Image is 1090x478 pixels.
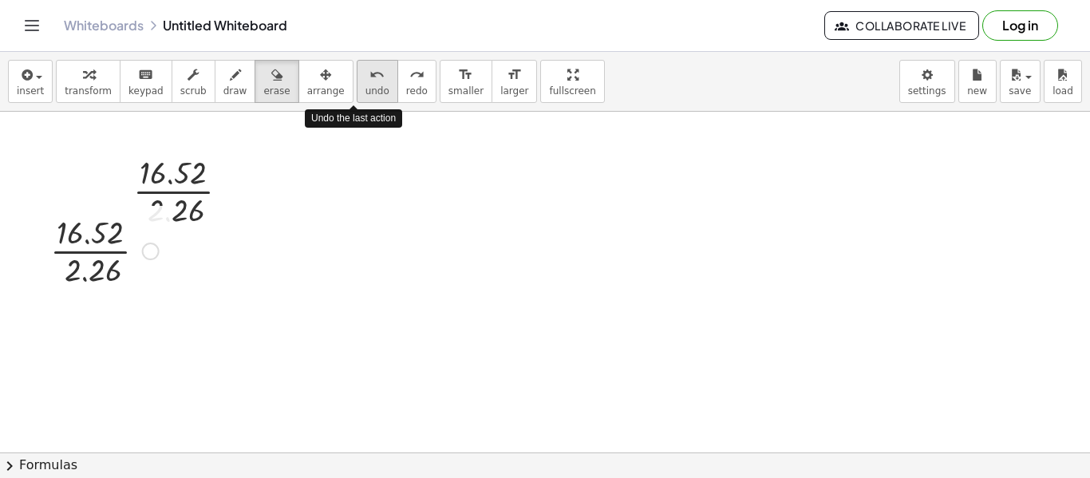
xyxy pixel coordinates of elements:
[215,60,256,103] button: draw
[824,11,979,40] button: Collaborate Live
[982,10,1058,41] button: Log in
[458,65,473,85] i: format_size
[8,60,53,103] button: insert
[255,60,298,103] button: erase
[492,60,537,103] button: format_sizelarger
[128,85,164,97] span: keypad
[180,85,207,97] span: scrub
[365,85,389,97] span: undo
[838,18,966,33] span: Collaborate Live
[369,65,385,85] i: undo
[223,85,247,97] span: draw
[1044,60,1082,103] button: load
[65,85,112,97] span: transform
[409,65,425,85] i: redo
[1009,85,1031,97] span: save
[172,60,215,103] button: scrub
[397,60,436,103] button: redoredo
[138,65,153,85] i: keyboard
[440,60,492,103] button: format_sizesmaller
[448,85,484,97] span: smaller
[307,85,345,97] span: arrange
[500,85,528,97] span: larger
[1000,60,1041,103] button: save
[19,13,45,38] button: Toggle navigation
[56,60,120,103] button: transform
[899,60,955,103] button: settings
[1052,85,1073,97] span: load
[958,60,997,103] button: new
[17,85,44,97] span: insert
[967,85,987,97] span: new
[263,85,290,97] span: erase
[549,85,595,97] span: fullscreen
[298,60,353,103] button: arrange
[908,85,946,97] span: settings
[120,60,172,103] button: keyboardkeypad
[305,109,402,128] div: Undo the last action
[540,60,604,103] button: fullscreen
[357,60,398,103] button: undoundo
[507,65,522,85] i: format_size
[64,18,144,34] a: Whiteboards
[406,85,428,97] span: redo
